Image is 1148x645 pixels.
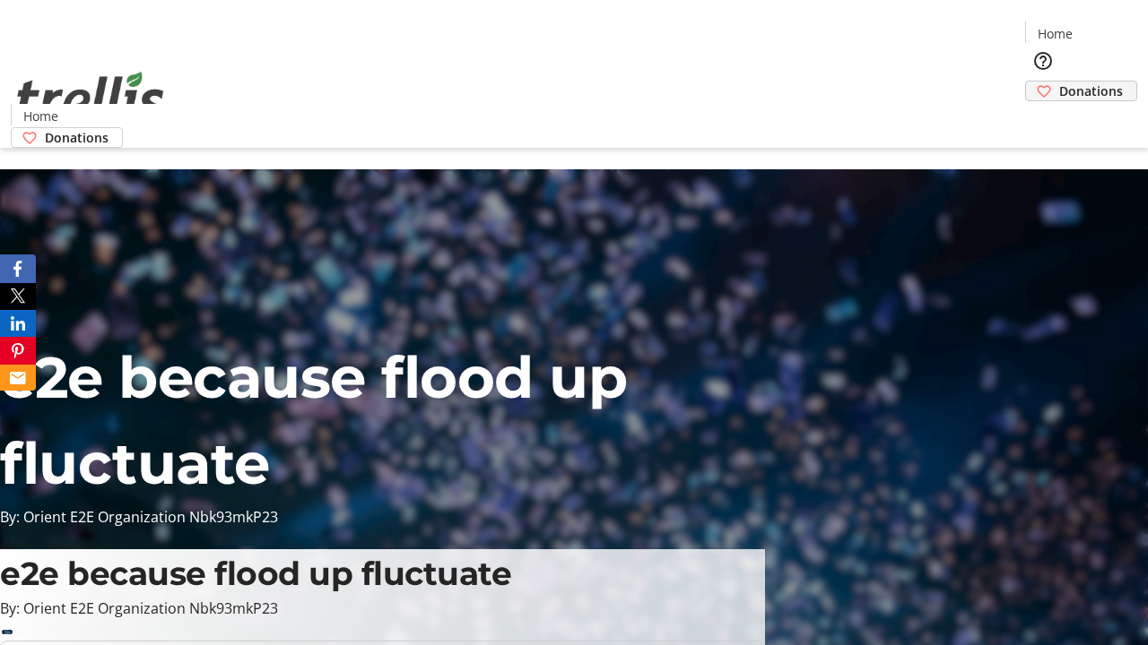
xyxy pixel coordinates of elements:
[11,52,170,142] img: Orient E2E Organization Nbk93mkP23's Logo
[1025,101,1061,137] button: Cart
[1025,81,1137,101] a: Donations
[1025,43,1061,79] button: Help
[1038,24,1073,43] span: Home
[12,107,69,125] a: Home
[23,107,58,125] span: Home
[45,128,109,147] span: Donations
[11,127,123,148] a: Donations
[1059,82,1123,100] span: Donations
[1026,24,1083,43] a: Home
